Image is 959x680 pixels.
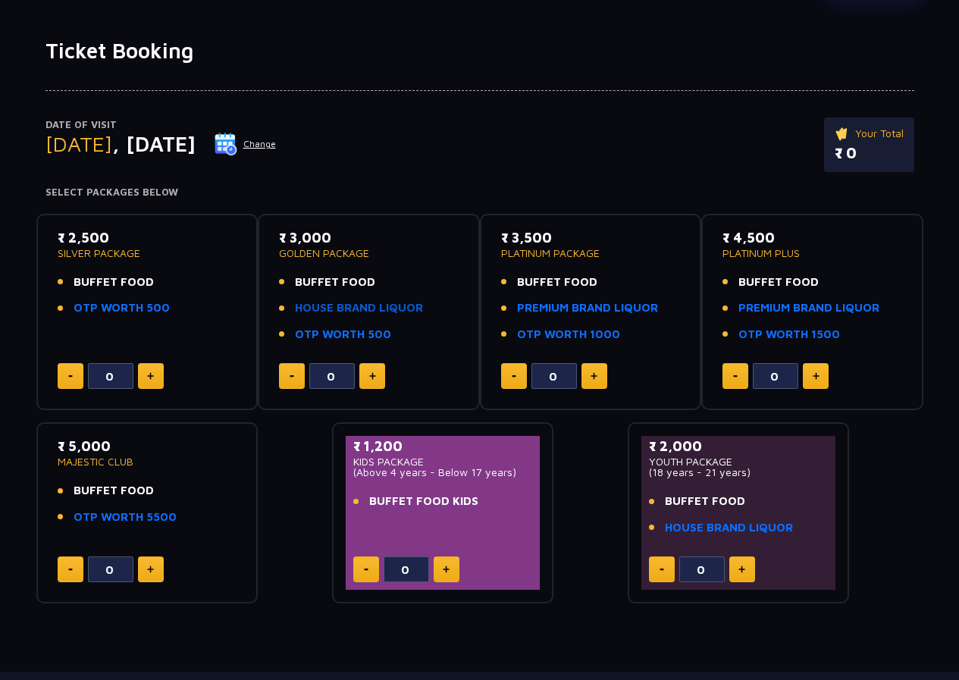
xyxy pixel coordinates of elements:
[733,375,738,378] img: minus
[147,372,154,380] img: plus
[295,299,423,317] a: HOUSE BRAND LIQUOR
[517,299,658,317] a: PREMIUM BRAND LIQUOR
[112,131,196,156] span: , [DATE]
[74,482,154,500] span: BUFFET FOOD
[649,456,829,467] p: YOUTH PACKAGE
[68,375,73,378] img: minus
[45,38,914,64] h1: Ticket Booking
[813,372,820,380] img: plus
[279,227,459,248] p: ₹ 3,000
[58,436,237,456] p: ₹ 5,000
[738,274,819,291] span: BUFFET FOOD
[591,372,597,380] img: plus
[738,326,840,343] a: OTP WORTH 1500
[45,186,914,199] h4: Select Packages Below
[58,227,237,248] p: ₹ 2,500
[835,125,904,142] p: Your Total
[68,569,73,571] img: minus
[214,132,277,156] button: Change
[501,227,681,248] p: ₹ 3,500
[512,375,516,378] img: minus
[353,456,533,467] p: KIDS PACKAGE
[290,375,294,378] img: minus
[147,566,154,573] img: plus
[738,299,879,317] a: PREMIUM BRAND LIQUOR
[665,493,745,510] span: BUFFET FOOD
[45,118,277,133] p: Date of Visit
[722,248,902,259] p: PLATINUM PLUS
[74,274,154,291] span: BUFFET FOOD
[722,227,902,248] p: ₹ 4,500
[353,436,533,456] p: ₹ 1,200
[58,456,237,467] p: MAJESTIC CLUB
[295,274,375,291] span: BUFFET FOOD
[279,248,459,259] p: GOLDEN PACKAGE
[835,125,851,142] img: ticket
[74,509,177,526] a: OTP WORTH 5500
[835,142,904,165] p: ₹ 0
[649,467,829,478] p: (18 years - 21 years)
[364,569,368,571] img: minus
[74,299,170,317] a: OTP WORTH 500
[369,372,376,380] img: plus
[660,569,664,571] img: minus
[649,436,829,456] p: ₹ 2,000
[369,493,478,510] span: BUFFET FOOD KIDS
[353,467,533,478] p: (Above 4 years - Below 17 years)
[501,248,681,259] p: PLATINUM PACKAGE
[45,131,112,156] span: [DATE]
[295,326,391,343] a: OTP WORTH 500
[517,326,620,343] a: OTP WORTH 1000
[738,566,745,573] img: plus
[517,274,597,291] span: BUFFET FOOD
[58,248,237,259] p: SILVER PACKAGE
[443,566,450,573] img: plus
[665,519,793,537] a: HOUSE BRAND LIQUOR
